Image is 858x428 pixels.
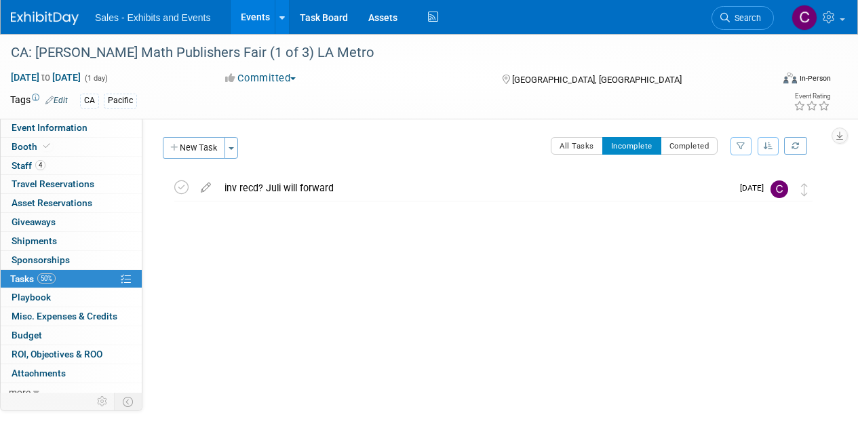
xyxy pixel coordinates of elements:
[1,345,142,364] a: ROI, Objectives & ROO
[551,137,603,155] button: All Tasks
[1,251,142,269] a: Sponsorships
[11,12,79,25] img: ExhibitDay
[163,137,225,159] button: New Task
[12,311,117,322] span: Misc. Expenses & Credits
[602,137,661,155] button: Incomplete
[784,137,807,155] a: Refresh
[1,213,142,231] a: Giveaways
[711,6,774,30] a: Search
[12,178,94,189] span: Travel Reservations
[783,73,797,83] img: Format-Inperson.png
[1,157,142,175] a: Staff4
[1,119,142,137] a: Event Information
[801,183,808,196] i: Move task
[711,71,831,91] div: Event Format
[10,71,81,83] span: [DATE] [DATE]
[1,138,142,156] a: Booth
[12,122,87,133] span: Event Information
[10,273,56,284] span: Tasks
[1,326,142,345] a: Budget
[730,13,761,23] span: Search
[39,72,52,83] span: to
[12,330,42,341] span: Budget
[12,368,66,378] span: Attachments
[194,182,218,194] a: edit
[80,94,99,108] div: CA
[45,96,68,105] a: Edit
[1,307,142,326] a: Misc. Expenses & Credits
[220,71,301,85] button: Committed
[661,137,718,155] button: Completed
[12,235,57,246] span: Shipments
[12,197,92,208] span: Asset Reservations
[12,292,51,303] span: Playbook
[35,160,45,170] span: 4
[799,73,831,83] div: In-Person
[43,142,50,150] i: Booth reservation complete
[218,176,732,199] div: inv recd? Juli will forward
[10,93,68,109] td: Tags
[115,393,142,410] td: Toggle Event Tabs
[771,180,788,198] img: Christine Lurz
[12,254,70,265] span: Sponsorships
[12,349,102,359] span: ROI, Objectives & ROO
[37,273,56,284] span: 50%
[1,288,142,307] a: Playbook
[1,383,142,402] a: more
[740,183,771,193] span: [DATE]
[95,12,210,23] span: Sales - Exhibits and Events
[1,194,142,212] a: Asset Reservations
[6,41,761,65] div: CA: [PERSON_NAME] Math Publishers Fair (1 of 3) LA Metro
[512,75,682,85] span: [GEOGRAPHIC_DATA], [GEOGRAPHIC_DATA]
[1,364,142,383] a: Attachments
[792,5,817,31] img: Christine Lurz
[12,216,56,227] span: Giveaways
[12,141,53,152] span: Booth
[1,232,142,250] a: Shipments
[91,393,115,410] td: Personalize Event Tab Strip
[9,387,31,397] span: more
[1,175,142,193] a: Travel Reservations
[83,74,108,83] span: (1 day)
[104,94,137,108] div: Pacific
[12,160,45,171] span: Staff
[1,270,142,288] a: Tasks50%
[794,93,830,100] div: Event Rating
